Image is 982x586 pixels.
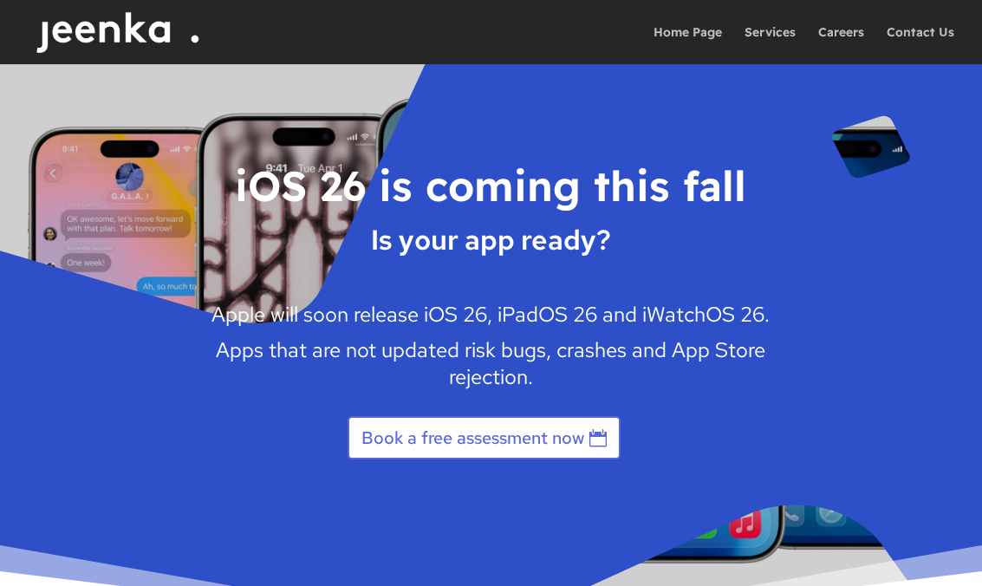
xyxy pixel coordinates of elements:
a: Home Page [654,26,722,64]
a: Careers [818,26,864,64]
a: Contact Us [887,26,954,64]
p: Apple will soon release iOS 26, iPadOS 26 and iWatchOS 26. [185,301,797,336]
span: Is your app ready? [185,224,797,300]
a: Book a free assessment now [348,416,621,459]
h1: iOS 26 is coming this fall [185,157,797,224]
p: Apps that are not updated risk bugs, crashes and App Store rejection. [185,336,797,390]
a: Services [745,26,796,64]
